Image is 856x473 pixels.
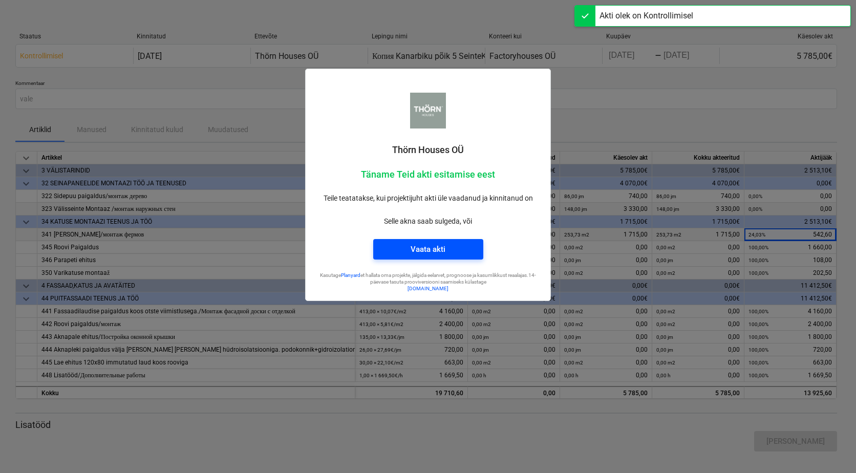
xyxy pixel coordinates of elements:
button: Vaata akti [373,239,483,260]
a: Planyard [341,272,360,278]
p: Täname Teid akti esitamise eest [314,168,542,181]
p: Kasutage et hallata oma projekte, jälgida eelarvet, prognoose ja kasumlikkust reaalajas. 14-päeva... [314,272,542,286]
div: Akti olek on Kontrollimisel [600,10,693,22]
div: Vaata akti [411,243,445,256]
p: Thörn Houses OÜ [314,144,542,156]
p: Selle akna saab sulgeda, või [314,216,542,227]
a: [DOMAIN_NAME] [408,286,448,291]
p: Teile teatatakse, kui projektijuht akti üle vaadanud ja kinnitanud on [314,193,542,204]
